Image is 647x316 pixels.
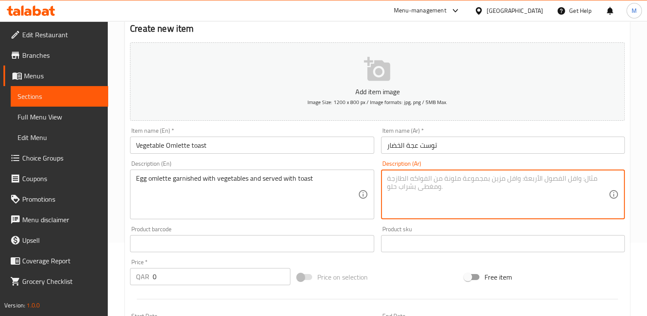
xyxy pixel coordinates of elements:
[130,235,374,252] input: Please enter product barcode
[632,6,637,15] span: M
[3,250,108,271] a: Coverage Report
[22,276,101,286] span: Grocery Checklist
[4,300,25,311] span: Version:
[153,268,290,285] input: Please enter price
[18,112,101,122] span: Full Menu View
[3,209,108,230] a: Menu disclaimer
[130,42,625,121] button: Add item imageImage Size: 1200 x 800 px / Image formats: jpg, png / 5MB Max.
[3,66,108,86] a: Menus
[3,24,108,45] a: Edit Restaurant
[3,189,108,209] a: Promotions
[22,50,101,60] span: Branches
[485,272,512,282] span: Free item
[130,22,625,35] h2: Create new item
[11,127,108,148] a: Edit Menu
[22,215,101,225] span: Menu disclaimer
[11,86,108,107] a: Sections
[394,6,446,16] div: Menu-management
[22,256,101,266] span: Coverage Report
[130,137,374,154] input: Enter name En
[24,71,101,81] span: Menus
[22,30,101,40] span: Edit Restaurant
[307,97,447,107] span: Image Size: 1200 x 800 px / Image formats: jpg, png / 5MB Max.
[381,235,625,252] input: Please enter product sku
[18,132,101,143] span: Edit Menu
[22,173,101,184] span: Coupons
[22,153,101,163] span: Choice Groups
[3,230,108,250] a: Upsell
[11,107,108,127] a: Full Menu View
[487,6,543,15] div: [GEOGRAPHIC_DATA]
[22,194,101,204] span: Promotions
[143,86,612,97] p: Add item image
[317,272,368,282] span: Price on selection
[3,168,108,189] a: Coupons
[22,235,101,245] span: Upsell
[381,137,625,154] input: Enter name Ar
[3,45,108,66] a: Branches
[3,148,108,168] a: Choice Groups
[136,174,357,215] textarea: Egg omlette garnished with vegetables and served with toast
[27,300,40,311] span: 1.0.0
[18,91,101,101] span: Sections
[136,271,149,282] p: QAR
[3,271,108,292] a: Grocery Checklist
